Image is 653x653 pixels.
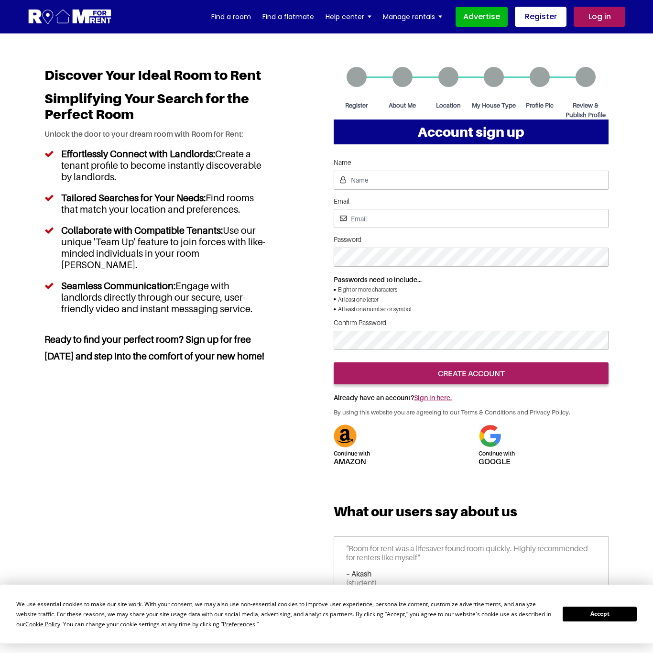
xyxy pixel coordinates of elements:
a: Register [515,7,566,27]
span: Continue with [479,450,609,457]
h3: What our users say about us [334,503,609,527]
h2: Account sign up [334,120,609,144]
img: Logo for Room for Rent, featuring a welcoming design with a house icon and modern typography [28,8,112,26]
a: Continue withAmazon [334,430,464,465]
p: By using this website you are agreeing to our Terms & Conditions and Privacy Policy. [334,407,609,417]
label: Email [334,197,609,206]
div: We use essential cookies to make our site work. With your consent, we may also use non-essential ... [16,599,551,629]
a: Sign in here. [414,393,452,402]
h5: Ready to find your perfect room? Sign up for free [DATE] and step into the comfort of your new home! [44,334,264,362]
p: "Room for rent was a lifesaver found room quickly. Highly recommended for renters like myself" [346,544,596,569]
span: Review & Publish Profile [563,101,609,120]
a: Log in [574,7,625,27]
img: Google [479,424,501,447]
h5: Collaborate with Compatible Tenants: [61,225,223,236]
h5: Amazon [334,447,464,465]
a: Find a room [211,10,251,24]
input: Email [334,209,609,228]
h3: Simplifying Your Search for the Perfect Room [44,90,271,130]
a: Continue withgoogle [479,430,609,465]
span: Preferences [223,620,255,628]
span: Cookie Policy [25,620,60,628]
a: Manage rentals [383,10,442,24]
span: Continue with [334,450,464,457]
li: Eight or more characters [334,285,609,294]
button: Accept [563,607,636,621]
a: Help center [326,10,371,24]
label: Name [334,159,609,167]
input: Name [334,171,609,190]
h5: Tailored Searches for Your Needs: [61,192,206,204]
label: Confirm Password [334,319,609,327]
li: At least one number or symbol [334,305,609,314]
span: Location [425,101,471,110]
li: Engage with landlords directly through our secure, user-friendly video and instant messaging serv... [44,275,271,319]
span: Register [334,101,380,110]
h6: – Akash [346,569,596,578]
h5: google [479,447,609,465]
li: Use our unique 'Team Up' feature to join forces with like-minded individuals in your room [PERSON... [44,220,271,275]
p: Unlock the door to your dream room with Room for Rent: [44,130,271,143]
label: Password [334,236,609,244]
h5: Seamless Communication: [61,280,175,292]
a: Advertise [456,7,508,27]
span: About Me [380,101,425,110]
h1: Discover Your Ideal Room to Rent [44,67,271,90]
a: Find a flatmate [262,10,314,24]
li: At least one letter [334,295,609,305]
img: Amazon [334,424,357,447]
h5: Effortlessly Connect with Landlords: [61,148,215,160]
li: Find rooms that match your location and preferences. [44,187,271,220]
span: My House Type [471,101,517,110]
input: create account [334,362,609,384]
h5: Already have an account? [334,384,609,407]
li: Create a tenant profile to become instantly discoverable by landlords. [44,143,271,187]
span: Profile Pic [517,101,563,110]
p: Passwords need to include... [334,274,609,285]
